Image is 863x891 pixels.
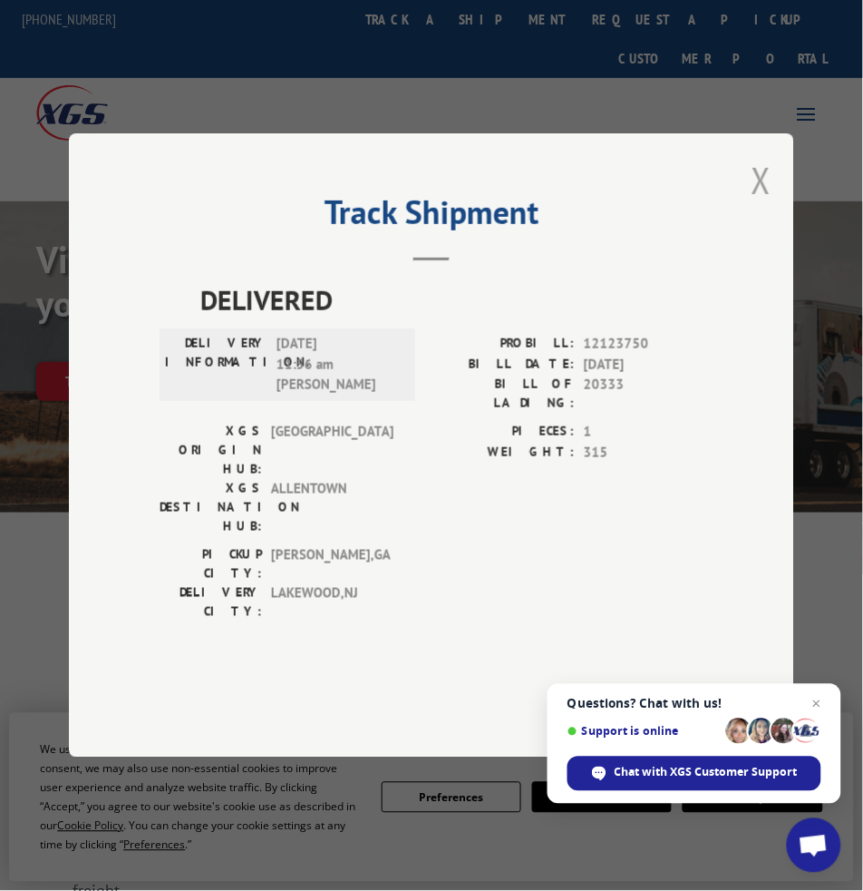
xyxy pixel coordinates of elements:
label: XGS DESTINATION HUB: [160,479,262,536]
span: 315 [584,443,703,464]
label: WEIGHT: [431,443,575,464]
button: Close modal [751,156,771,204]
label: XGS ORIGIN HUB: [160,422,262,479]
span: Chat with XGS Customer Support [615,765,798,781]
span: [GEOGRAPHIC_DATA] [271,422,393,479]
span: [PERSON_NAME] , GA [271,545,393,583]
span: DELIVERED [200,279,703,320]
span: [DATE] [584,355,703,376]
span: LAKEWOOD , NJ [271,583,393,622]
label: PIECES: [431,422,575,443]
label: BILL DATE: [431,355,575,376]
div: Open chat [787,818,841,873]
label: BILL OF LADING: [431,375,575,413]
span: Close chat [806,693,828,715]
span: Questions? Chat with us! [567,697,821,711]
span: ALLENTOWN [271,479,393,536]
label: PICKUP CITY: [160,545,262,583]
label: DELIVERY CITY: [160,583,262,622]
span: 12123750 [584,334,703,355]
span: Support is online [567,725,720,739]
label: PROBILL: [431,334,575,355]
span: [DATE] 11:56 am [PERSON_NAME] [276,334,399,396]
h2: Track Shipment [160,200,703,234]
span: 1 [584,422,703,443]
label: DELIVERY INFORMATION: [165,334,267,396]
div: Chat with XGS Customer Support [567,757,821,791]
span: 20333 [584,375,703,413]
